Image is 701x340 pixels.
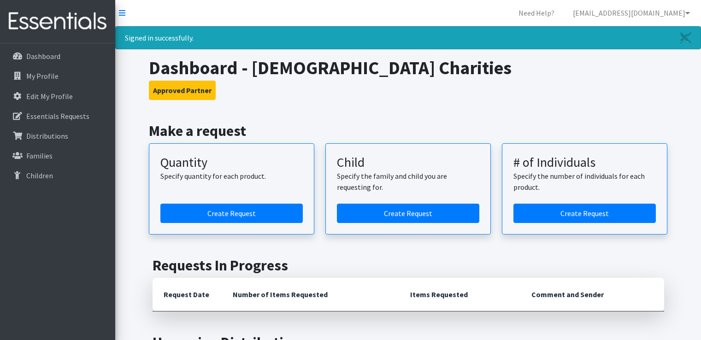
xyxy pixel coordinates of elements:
[4,87,112,106] a: Edit My Profile
[26,151,53,160] p: Families
[153,257,664,274] h2: Requests In Progress
[222,278,400,311] th: Number of Items Requested
[513,155,656,170] h3: # of Individuals
[160,204,303,223] a: Create a request by quantity
[566,4,697,22] a: [EMAIL_ADDRESS][DOMAIN_NAME]
[26,131,68,141] p: Distributions
[4,47,112,65] a: Dashboard
[337,170,479,193] p: Specify the family and child you are requesting for.
[149,122,667,140] h2: Make a request
[4,147,112,165] a: Families
[160,170,303,182] p: Specify quantity for each product.
[4,6,112,37] img: HumanEssentials
[4,107,112,125] a: Essentials Requests
[160,155,303,170] h3: Quantity
[149,81,216,100] button: Approved Partner
[4,166,112,185] a: Children
[26,92,73,101] p: Edit My Profile
[337,204,479,223] a: Create a request for a child or family
[511,4,562,22] a: Need Help?
[399,278,520,311] th: Items Requested
[513,170,656,193] p: Specify the number of individuals for each product.
[513,204,656,223] a: Create a request by number of individuals
[4,127,112,145] a: Distributions
[4,67,112,85] a: My Profile
[671,27,701,49] a: Close
[337,155,479,170] h3: Child
[26,52,60,61] p: Dashboard
[153,278,222,311] th: Request Date
[149,57,667,79] h1: Dashboard - [DEMOGRAPHIC_DATA] Charities
[520,278,664,311] th: Comment and Sender
[26,71,59,81] p: My Profile
[26,171,53,180] p: Children
[26,111,89,121] p: Essentials Requests
[115,26,701,49] div: Signed in successfully.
